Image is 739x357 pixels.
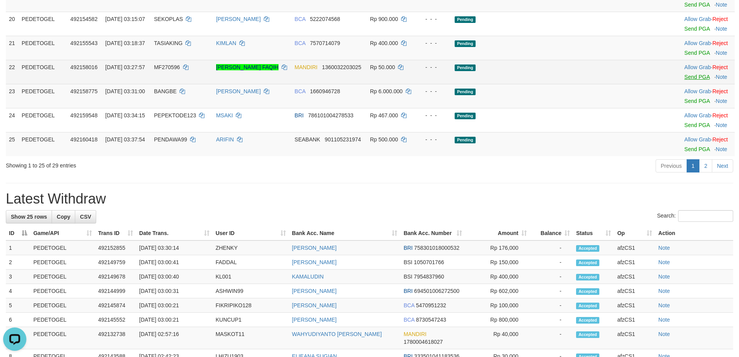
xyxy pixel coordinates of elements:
td: afzCS1 [614,313,655,327]
td: PEDETOGEL [19,108,67,132]
span: MANDIRI [294,64,317,70]
td: afzCS1 [614,284,655,298]
div: - - - [418,111,448,119]
td: [DATE] 03:30:14 [136,240,213,255]
th: Bank Acc. Name: activate to sort column ascending [289,226,401,240]
td: - [530,270,573,284]
td: · [681,60,735,84]
td: afzCS1 [614,255,655,270]
th: Date Trans.: activate to sort column ascending [136,226,213,240]
a: Allow Grab [684,136,711,143]
span: BCA [294,40,305,46]
span: BCA [403,317,414,323]
a: Note [658,317,670,323]
a: Reject [712,88,728,94]
th: Status: activate to sort column ascending [573,226,614,240]
span: BSI [403,259,412,265]
td: 492145874 [95,298,136,313]
span: Accepted [576,331,599,338]
td: FIKRIPIKO128 [213,298,289,313]
span: Accepted [576,245,599,252]
span: Copy 1660946728 to clipboard [310,88,340,94]
span: Rp 900.000 [370,16,398,22]
td: - [530,327,573,349]
td: 492145552 [95,313,136,327]
a: [PERSON_NAME] [216,16,261,22]
td: Rp 40,000 [465,327,530,349]
span: Copy [57,214,70,220]
span: Copy 8730547243 to clipboard [416,317,446,323]
a: Reject [712,64,728,70]
a: Reject [712,136,728,143]
a: [PERSON_NAME] [292,288,337,294]
span: Show 25 rows [11,214,47,220]
span: BRI [403,245,412,251]
a: Send PGA [684,50,710,56]
span: · [684,40,712,46]
a: Send PGA [684,98,710,104]
span: MF270596 [154,64,180,70]
td: Rp 176,000 [465,240,530,255]
td: afzCS1 [614,270,655,284]
a: Send PGA [684,26,710,32]
a: KAMALUDIN [292,273,324,280]
a: Send PGA [684,2,710,8]
a: [PERSON_NAME] [292,302,337,308]
span: PEPEKTODE123 [154,112,196,118]
span: 492154582 [70,16,97,22]
a: Note [716,122,727,128]
td: - [530,240,573,255]
td: ASHWIN99 [213,284,289,298]
td: 1 [6,240,30,255]
td: 23 [6,84,19,108]
span: BCA [294,16,305,22]
span: BSI [403,273,412,280]
a: Reject [712,112,728,118]
a: Copy [52,210,75,223]
td: [DATE] 03:00:41 [136,255,213,270]
span: 492160418 [70,136,97,143]
a: Note [658,331,670,337]
div: - - - [418,63,448,71]
div: Showing 1 to 25 of 29 entries [6,158,302,169]
span: SEKOPLAS [154,16,183,22]
a: Note [716,74,727,80]
th: Game/API: activate to sort column ascending [30,226,95,240]
a: Note [716,26,727,32]
h1: Latest Withdraw [6,191,733,207]
td: MASKOT11 [213,327,289,349]
span: Pending [455,137,476,143]
td: PEDETOGEL [30,284,95,298]
span: [DATE] 03:31:00 [105,88,145,94]
span: Copy 7954837960 to clipboard [414,273,444,280]
th: Balance: activate to sort column ascending [530,226,573,240]
span: [DATE] 03:18:37 [105,40,145,46]
td: PEDETOGEL [30,270,95,284]
td: 492132738 [95,327,136,349]
span: Accepted [576,274,599,280]
td: 2 [6,255,30,270]
span: Copy 758301018000532 to clipboard [414,245,460,251]
a: 2 [699,159,712,172]
div: - - - [418,39,448,47]
span: Copy 786101004278533 to clipboard [308,112,353,118]
a: [PERSON_NAME] [292,259,337,265]
td: 21 [6,36,19,60]
span: [DATE] 03:27:57 [105,64,145,70]
td: - [530,313,573,327]
span: BANGBE [154,88,177,94]
td: 20 [6,12,19,36]
td: 492149678 [95,270,136,284]
td: 3 [6,270,30,284]
a: Note [658,259,670,265]
span: Rp 400.000 [370,40,398,46]
span: [DATE] 03:34:15 [105,112,145,118]
span: Accepted [576,288,599,295]
a: Note [658,245,670,251]
span: Pending [455,89,476,95]
span: TASIAKING [154,40,183,46]
td: Rp 100,000 [465,298,530,313]
a: Allow Grab [684,112,711,118]
a: Note [716,50,727,56]
td: KUNCUP1 [213,313,289,327]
